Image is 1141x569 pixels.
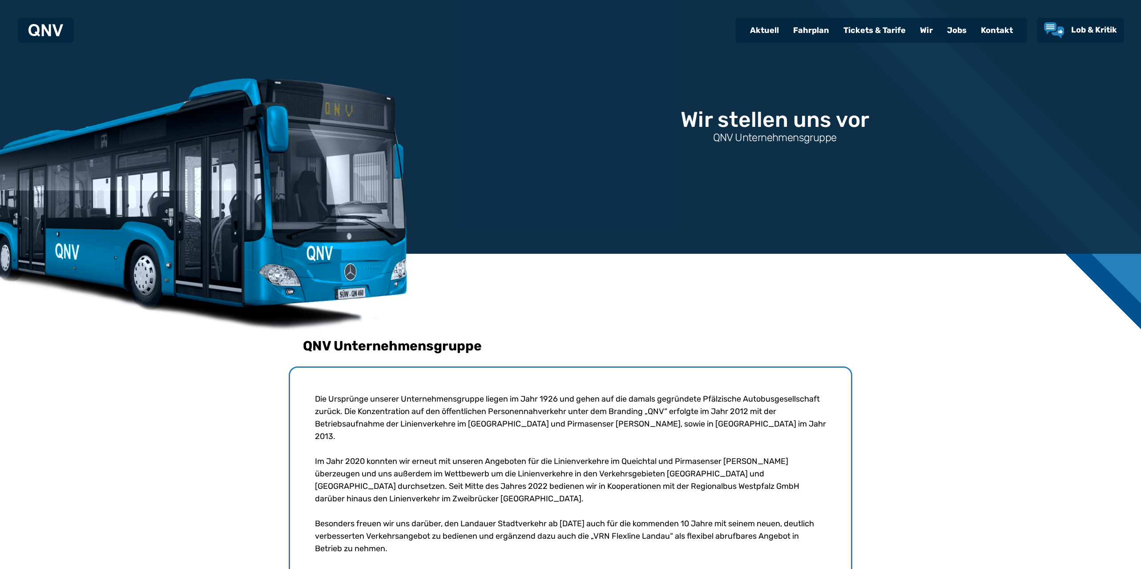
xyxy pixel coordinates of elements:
[28,24,63,37] img: QNV Logo
[315,455,826,505] p: Im Jahr 2020 konnten wir erneut mit unseren Angeboten für die Linienverkehre im Queichtal und Pir...
[940,19,974,42] a: Jobs
[1071,25,1117,35] span: Lob & Kritik
[315,393,826,443] p: Die Ursprünge unserer Unternehmensgruppe liegen im Jahr 1926 und gehen auf die damals gegründete ...
[28,21,63,39] a: QNV Logo
[743,19,786,42] a: Aktuell
[836,19,913,42] a: Tickets & Tarife
[786,19,836,42] a: Fahrplan
[913,19,940,42] a: Wir
[289,338,482,354] h2: QNV Unternehmensgruppe
[1044,22,1117,38] a: Lob & Kritik
[681,109,869,130] h1: Wir stellen uns vor
[713,130,837,145] h3: QNV Unternehmensgruppe
[974,19,1020,42] a: Kontakt
[315,517,826,555] p: Besonders freuen wir uns darüber, den Landauer Stadtverkehr ab [DATE] auch für die kommenden 10 J...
